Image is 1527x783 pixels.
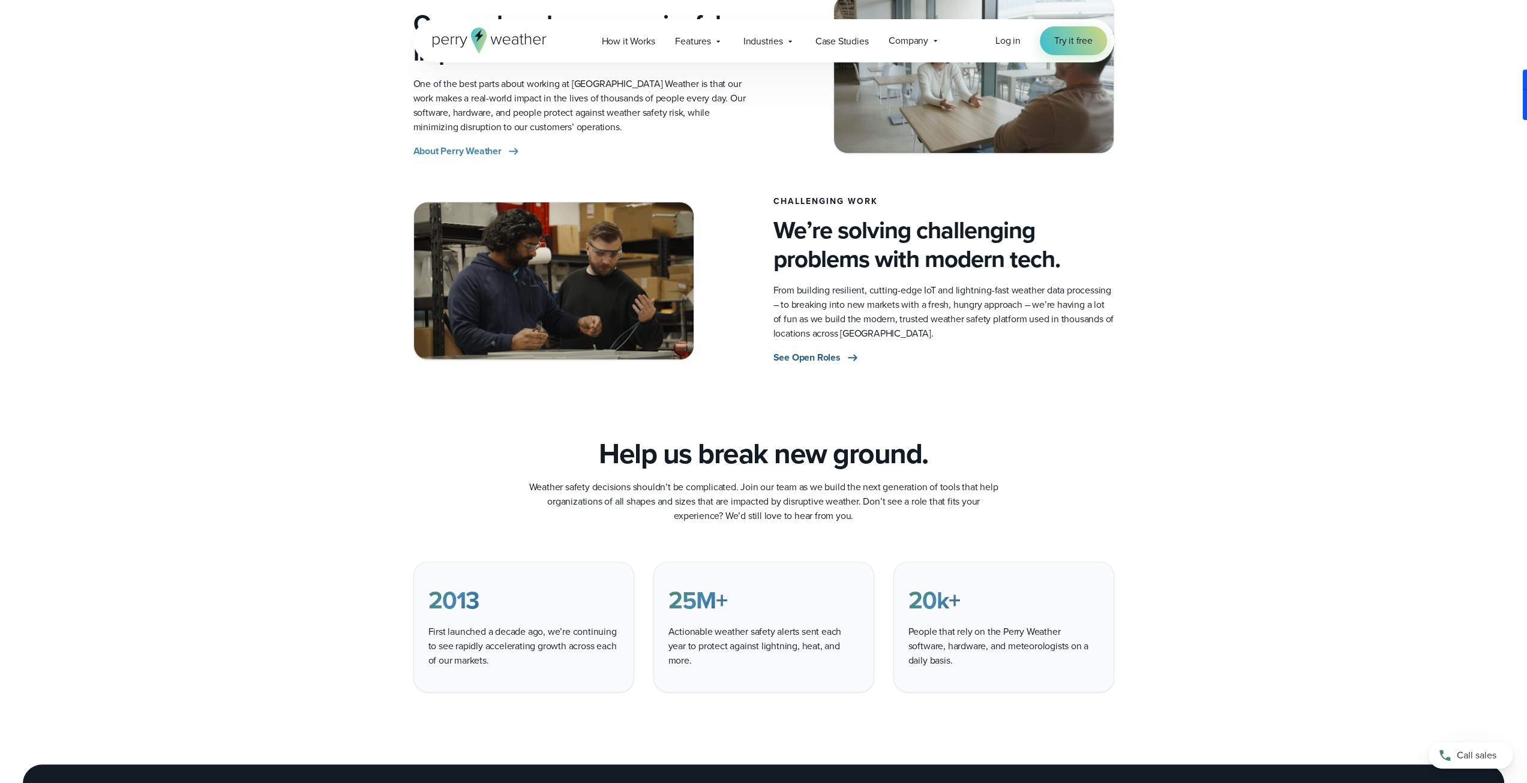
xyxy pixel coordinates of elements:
h4: We’re solving challenging problems with modern tech. [773,216,1114,274]
a: Try it free [1040,26,1107,55]
a: Call sales [1429,742,1513,769]
p: First launched a decade ago, we’re continuing to see rapidly accelerating growth across each of o... [428,625,619,668]
span: Case Studies [815,34,869,49]
a: How it Works [592,29,665,53]
span: Industries [743,34,783,49]
a: See Open Roles [773,350,860,365]
a: Case Studies [805,29,879,53]
h2: Help us break new ground. [599,437,928,470]
span: Call sales [1457,748,1496,763]
a: Log in [995,34,1021,48]
h4: Our work makes a meaningful impact. [413,10,754,67]
span: About Perry Weather [413,144,502,158]
span: How it Works [602,34,655,49]
span: Try it free [1054,34,1093,48]
p: One of the best parts about working at [GEOGRAPHIC_DATA] Weather is that our work makes a real-wo... [413,77,754,134]
p: From building resilient, cutting-edge IoT and lightning-fast weather data processing – to breakin... [773,283,1114,341]
h3: Challenging Work [773,197,1114,206]
p: People that rely on the Perry Weather software, hardware, and meteorologists on a daily basis. [908,625,1099,668]
strong: 25M+ [668,583,727,618]
strong: 2013 [428,583,479,618]
a: About Perry Weather [413,144,521,158]
span: See Open Roles [773,350,841,365]
strong: 20k+ [908,583,960,618]
span: Log in [995,34,1021,47]
span: Features [675,34,710,49]
span: Company [889,34,928,48]
p: Actionable weather safety alerts sent each year to protect against lightning, heat, and more. [668,625,859,668]
p: Weather safety decisions shouldn’t be complicated. Join our team as we build the next generation ... [524,480,1004,523]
